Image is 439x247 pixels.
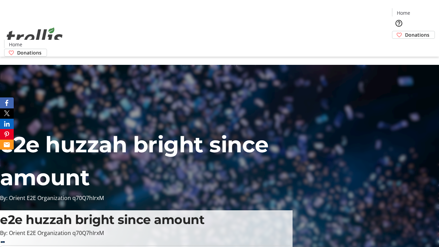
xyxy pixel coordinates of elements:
[4,20,65,54] img: Orient E2E Organization q70Q7hIrxM's Logo
[4,49,47,57] a: Donations
[392,39,406,52] button: Cart
[397,9,410,16] span: Home
[392,9,414,16] a: Home
[9,41,22,48] span: Home
[17,49,41,56] span: Donations
[392,31,435,39] a: Donations
[405,31,429,38] span: Donations
[392,16,406,30] button: Help
[4,41,26,48] a: Home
